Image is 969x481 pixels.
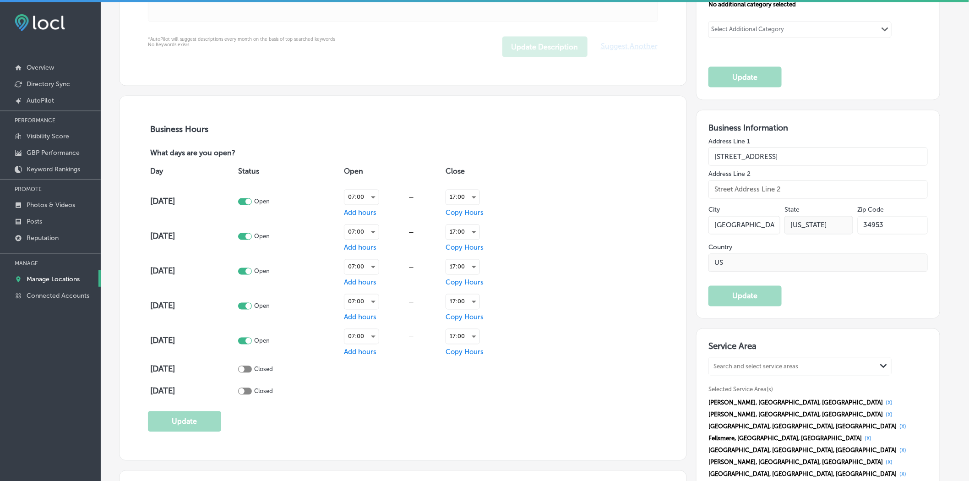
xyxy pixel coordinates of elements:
p: Photos & Videos [27,201,75,209]
h4: [DATE] [150,301,236,311]
div: — [379,194,443,201]
p: Open [254,233,270,240]
label: Country [708,244,927,251]
button: (X) [862,435,874,443]
span: Copy Hours [446,348,484,356]
span: Copy Hours [446,313,484,322]
span: Add hours [344,313,376,322]
span: Add hours [344,348,376,356]
span: [GEOGRAPHIC_DATA], [GEOGRAPHIC_DATA], [GEOGRAPHIC_DATA] [708,423,897,430]
p: Closed [254,388,273,395]
span: Copy Hours [446,244,484,252]
button: Update [708,286,782,306]
div: 07:00 [344,225,379,240]
button: (X) [883,459,895,466]
span: [GEOGRAPHIC_DATA], [GEOGRAPHIC_DATA], [GEOGRAPHIC_DATA] [708,447,897,454]
input: Zip Code [858,216,928,235]
h4: [DATE] [150,266,236,276]
div: 07:00 [344,295,379,309]
span: Copy Hours [446,209,484,217]
img: fda3e92497d09a02dc62c9cd864e3231.png [15,14,65,31]
h3: Business Information [708,123,927,133]
p: AutoPilot [27,97,54,104]
span: Selected Service Area(s) [708,386,773,393]
div: 07:00 [344,329,379,344]
input: Street Address Line 2 [708,180,927,199]
label: State [784,206,800,214]
span: Add hours [344,279,376,287]
p: Closed [254,366,273,373]
div: — [379,299,443,306]
span: [PERSON_NAME], [GEOGRAPHIC_DATA], [GEOGRAPHIC_DATA] [708,459,883,466]
input: NY [784,216,853,235]
th: Close [443,159,530,184]
p: Open [254,198,270,205]
button: Update [708,67,782,87]
span: Copy Hours [446,279,484,287]
div: — [379,229,443,236]
label: Address Line 2 [708,170,927,178]
div: 17:00 [446,295,479,309]
span: [PERSON_NAME], [GEOGRAPHIC_DATA], [GEOGRAPHIC_DATA] [708,411,883,418]
input: Street Address Line 1 [708,148,927,166]
h3: Service Area [708,341,928,355]
th: Day [148,159,236,184]
button: Update [148,411,221,432]
button: (X) [883,399,895,407]
h4: [DATE] [150,231,236,241]
h4: [DATE] [150,336,236,346]
h4: [DATE] [150,364,236,374]
div: 17:00 [446,329,479,344]
h3: Business Hours [148,124,658,134]
span: Add hours [344,209,376,217]
div: 17:00 [446,225,479,240]
p: Visibility Score [27,132,69,140]
p: Open [254,303,270,310]
button: (X) [897,471,909,478]
p: Keyword Rankings [27,165,80,173]
span: No additional category selected [708,1,796,8]
div: Select Additional Category [711,26,784,36]
button: (X) [897,447,909,454]
th: Status [236,159,342,184]
label: City [708,206,720,214]
p: What days are you open? [148,149,301,159]
p: Overview [27,64,54,71]
p: Manage Locations [27,275,80,283]
div: — [379,264,443,271]
div: 07:00 [344,190,379,205]
p: Reputation [27,234,59,242]
span: [PERSON_NAME], [GEOGRAPHIC_DATA], [GEOGRAPHIC_DATA] [708,399,883,406]
p: GBP Performance [27,149,80,157]
p: Posts [27,218,42,225]
h4: [DATE] [150,386,236,396]
button: (X) [897,423,909,431]
h4: [DATE] [150,197,236,207]
span: Add hours [344,244,376,252]
span: [GEOGRAPHIC_DATA], [GEOGRAPHIC_DATA], [GEOGRAPHIC_DATA] [708,471,897,478]
span: Fellsmere, [GEOGRAPHIC_DATA], [GEOGRAPHIC_DATA] [708,435,862,442]
input: Country [708,254,927,272]
th: Open [342,159,443,184]
label: Zip Code [858,206,884,214]
div: 17:00 [446,260,479,274]
p: Open [254,338,270,344]
p: Connected Accounts [27,292,89,300]
div: — [379,333,443,340]
input: City [708,216,780,235]
div: 07:00 [344,260,379,274]
div: 17:00 [446,190,479,205]
p: Open [254,268,270,275]
p: Directory Sync [27,80,70,88]
label: Address Line 1 [708,137,927,145]
div: Search and select service areas [713,363,798,370]
button: (X) [883,411,895,419]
